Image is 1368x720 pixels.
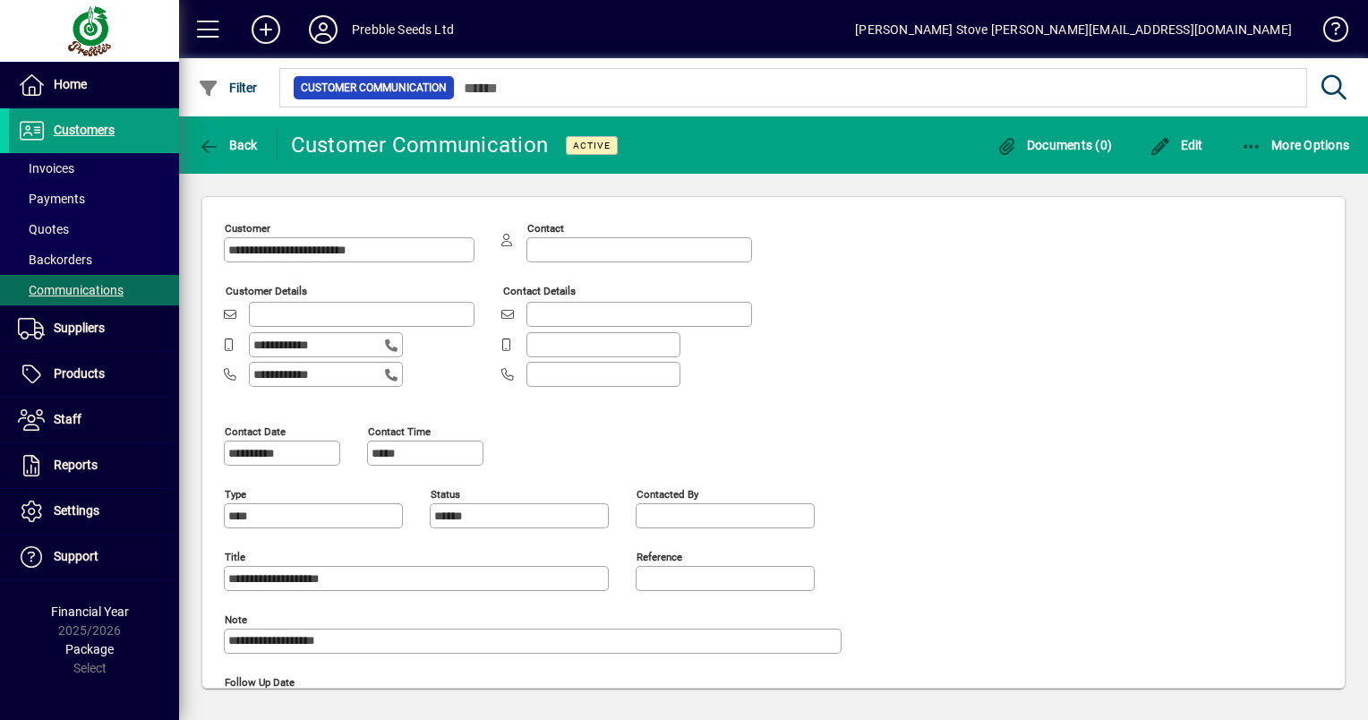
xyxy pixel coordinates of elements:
[9,489,179,534] a: Settings
[198,138,258,152] span: Back
[54,77,87,91] span: Home
[1241,138,1350,152] span: More Options
[637,487,698,500] mat-label: Contacted by
[991,129,1116,161] button: Documents (0)
[431,487,460,500] mat-label: Status
[9,244,179,275] a: Backorders
[295,13,352,46] button: Profile
[225,550,245,562] mat-label: Title
[225,613,247,625] mat-label: Note
[855,15,1292,44] div: [PERSON_NAME] Stove [PERSON_NAME][EMAIL_ADDRESS][DOMAIN_NAME]
[225,487,246,500] mat-label: Type
[18,161,74,176] span: Invoices
[225,675,295,688] mat-label: Follow up date
[193,129,262,161] button: Back
[18,283,124,297] span: Communications
[9,184,179,214] a: Payments
[225,222,270,235] mat-label: Customer
[9,306,179,351] a: Suppliers
[291,131,549,159] div: Customer Communication
[65,642,114,656] span: Package
[1310,4,1346,62] a: Knowledge Base
[54,412,81,426] span: Staff
[193,72,262,104] button: Filter
[1150,138,1203,152] span: Edit
[9,275,179,305] a: Communications
[54,549,98,563] span: Support
[9,352,179,397] a: Products
[573,140,611,151] span: Active
[54,458,98,472] span: Reports
[54,321,105,335] span: Suppliers
[225,424,286,437] mat-label: Contact date
[9,443,179,488] a: Reports
[54,503,99,518] span: Settings
[301,79,447,97] span: Customer Communication
[9,535,179,579] a: Support
[51,604,129,619] span: Financial Year
[18,253,92,267] span: Backorders
[1145,129,1208,161] button: Edit
[54,366,105,381] span: Products
[352,15,454,44] div: Prebble Seeds Ltd
[9,63,179,107] a: Home
[9,398,179,442] a: Staff
[237,13,295,46] button: Add
[18,222,69,236] span: Quotes
[18,192,85,206] span: Payments
[198,81,258,95] span: Filter
[637,550,682,562] mat-label: Reference
[527,222,564,235] mat-label: Contact
[368,424,431,437] mat-label: Contact time
[9,153,179,184] a: Invoices
[1236,129,1355,161] button: More Options
[54,123,115,137] span: Customers
[9,214,179,244] a: Quotes
[996,138,1112,152] span: Documents (0)
[179,129,278,161] app-page-header-button: Back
